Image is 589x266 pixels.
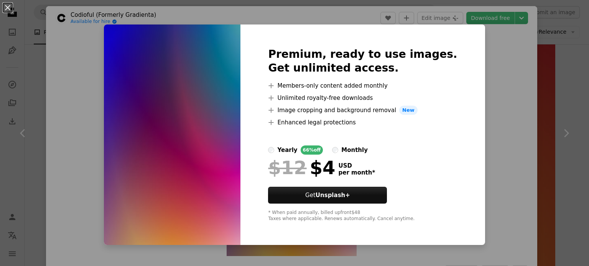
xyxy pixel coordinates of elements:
span: $12 [268,158,306,178]
div: * When paid annually, billed upfront $48 Taxes where applicable. Renews automatically. Cancel any... [268,210,457,222]
strong: Unsplash+ [316,192,350,199]
span: per month * [338,169,375,176]
span: USD [338,162,375,169]
li: Image cropping and background removal [268,106,457,115]
input: monthly [332,147,338,153]
input: yearly66%off [268,147,274,153]
div: 66% off [301,145,323,155]
img: photo-1579547944212-c4f4961a8dd8 [104,24,240,245]
li: Unlimited royalty-free downloads [268,93,457,103]
div: yearly [277,145,297,155]
div: monthly [341,145,368,155]
h2: Premium, ready to use images. Get unlimited access. [268,47,457,75]
button: GetUnsplash+ [268,187,387,204]
li: Members-only content added monthly [268,81,457,90]
li: Enhanced legal protections [268,118,457,127]
span: New [399,106,418,115]
div: $4 [268,158,335,178]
